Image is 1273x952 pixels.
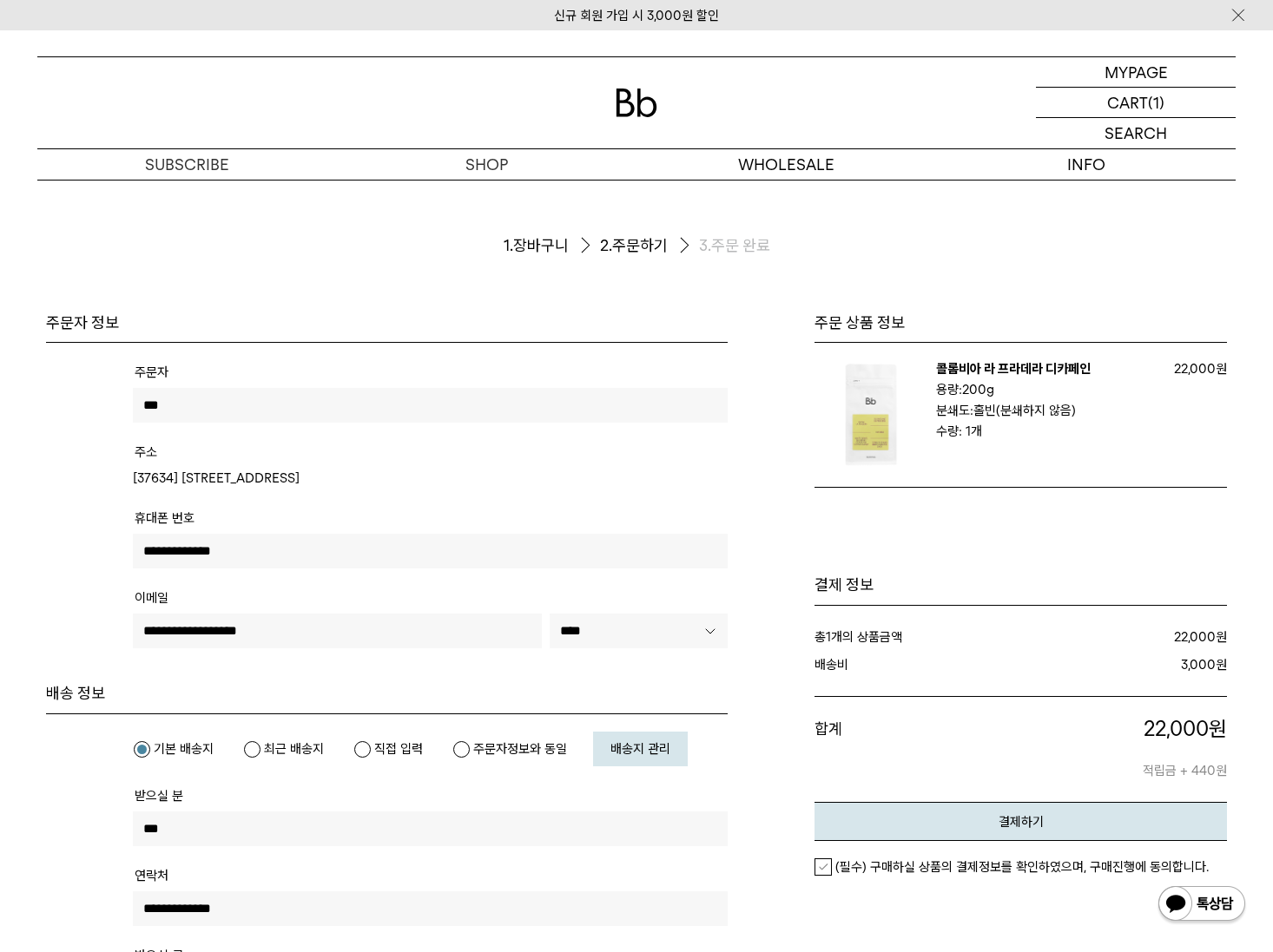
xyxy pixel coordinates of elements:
[826,629,831,645] strong: 1
[1181,657,1216,673] strong: 3,000
[936,421,1158,442] p: 수량: 1개
[1036,88,1236,118] a: CART (1)
[993,743,1227,781] p: 적립금 + 440원
[699,235,711,256] span: 3.
[1157,884,1247,926] img: 카카오톡 채널 1:1 채팅 버튼
[135,788,183,804] span: 받으실 분
[636,149,936,180] p: WHOLESALE
[135,442,157,466] th: 주소
[999,814,1044,830] em: 결제하기
[1107,88,1148,117] p: CART
[135,868,168,883] span: 연락처
[936,149,1236,180] p: INFO
[135,590,168,606] span: 이메일
[815,627,1039,647] dt: 총 개의 상품금액
[452,740,567,758] label: 주문자정보와 동일
[133,468,728,489] td: [37634] [STREET_ADDRESS]
[600,232,699,260] li: 주문하기
[1036,57,1236,88] a: MYPAGE
[337,149,636,180] a: SHOP
[815,312,1227,333] h3: 주문 상품 정보
[1144,716,1209,741] span: 22,000
[243,740,324,758] label: 최근 배송지
[1158,358,1227,379] p: 22,000원
[815,574,1227,595] h1: 결제 정보
[600,235,612,256] span: 2.
[1039,627,1228,647] dd: 원
[1174,629,1216,645] strong: 22,000
[936,379,1149,400] p: 용량:
[135,510,195,526] span: 휴대폰 번호
[593,732,688,766] a: 배송지 관리
[504,232,600,260] li: 장바구니
[46,683,728,704] h4: 배송 정보
[1148,88,1164,117] p: (1)
[135,364,168,380] span: 주문자
[610,741,670,757] span: 배송지 관리
[815,358,927,471] img: 콜롬비아 라 프라데라 디카페인
[936,361,1091,377] a: 콜롬비아 라 프라데라 디카페인
[616,89,657,117] img: 로고
[554,8,719,23] a: 신규 회원 가입 시 3,000원 할인
[1105,118,1167,148] p: SEARCH
[1105,57,1168,87] p: MYPAGE
[504,235,513,256] span: 1.
[37,149,337,180] a: SUBSCRIBE
[815,654,1015,675] dt: 배송비
[936,400,1149,421] p: 분쇄도:
[993,714,1227,744] p: 원
[1015,654,1228,675] dd: 원
[815,714,993,782] dt: 합계
[46,312,728,333] h4: 주문자 정보
[835,859,1209,875] em: (필수) 구매하실 상품의 결제정보를 확인하였으며, 구매진행에 동의합니다.
[815,802,1227,841] button: 결제하기
[133,740,214,758] label: 기본 배송지
[962,382,994,397] b: 200g
[353,740,423,758] label: 직접 입력
[973,403,1076,418] b: 홀빈(분쇄하지 않음)
[699,235,770,256] li: 주문 완료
